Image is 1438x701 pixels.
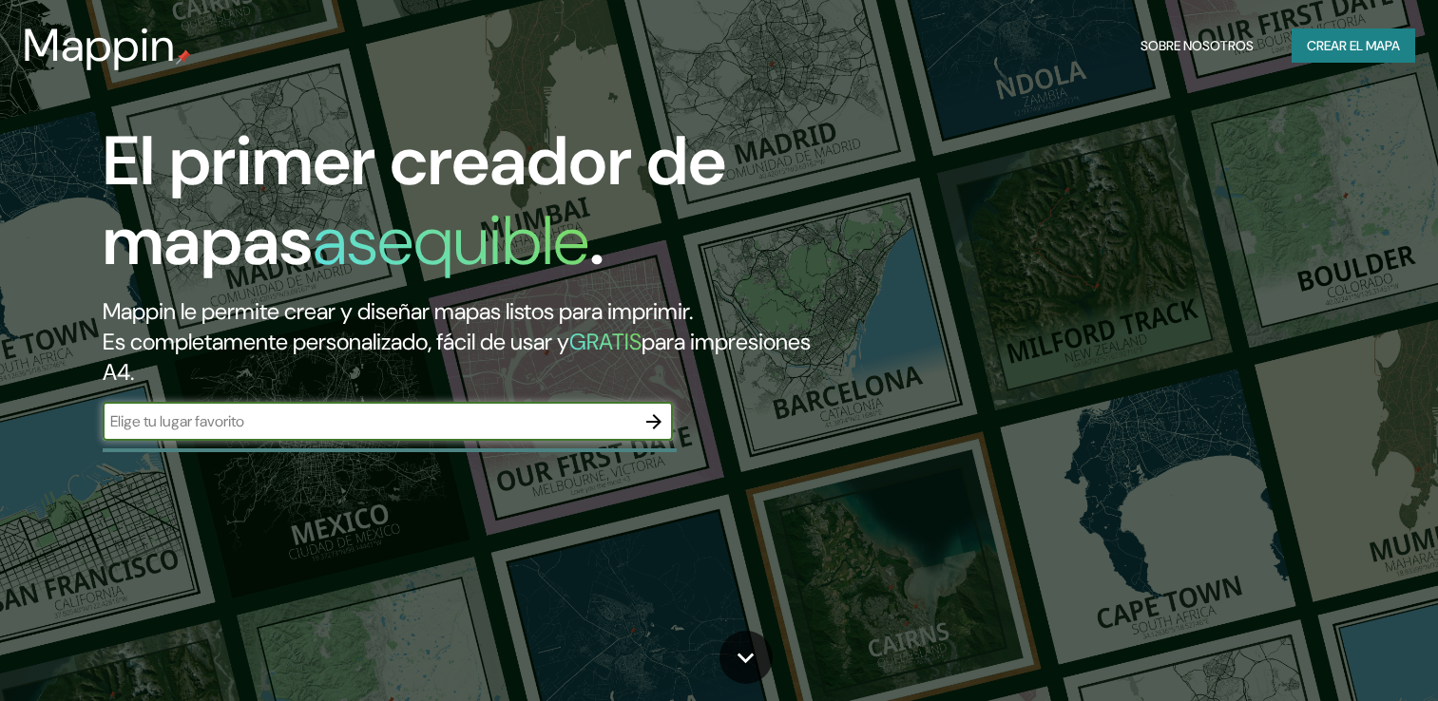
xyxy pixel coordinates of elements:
[569,327,642,356] h5: GRATIS
[103,296,822,388] h2: Mappin le permite crear y diseñar mapas listos para imprimir. Es completamente personalizado, fác...
[1133,28,1261,64] button: Sobre nosotros
[1292,28,1415,64] button: Crear el mapa
[103,410,635,432] input: Elige tu lugar favorito
[176,49,191,65] img: mappin-pin
[103,122,822,296] h1: El primer creador de mapas .
[313,197,589,285] h1: asequible
[1307,34,1400,58] font: Crear el mapa
[1141,34,1254,58] font: Sobre nosotros
[23,19,176,72] h3: Mappin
